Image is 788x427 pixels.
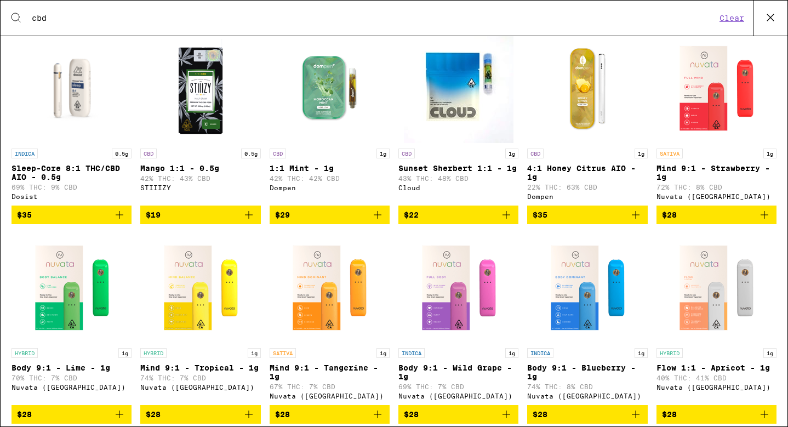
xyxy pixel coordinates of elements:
[12,233,132,405] a: Open page for Body 9:1 - Lime - 1g from Nuvata (CA)
[656,348,683,358] p: HYBRID
[140,175,260,182] p: 42% THC: 43% CBD
[241,149,261,158] p: 0.5g
[31,13,716,23] input: Search for products & categories
[270,363,390,381] p: Mind 9:1 - Tangerine - 1g
[270,392,390,400] div: Nuvata ([GEOGRAPHIC_DATA])
[270,383,390,390] p: 67% THC: 7% CBD
[275,210,290,219] span: $29
[270,175,390,182] p: 42% THC: 42% CBD
[662,410,677,419] span: $28
[270,164,390,173] p: 1:1 Mint - 1g
[270,206,390,224] button: Add to bag
[533,33,642,143] img: Dompen - 4:1 Honey Citrus AIO - 1g
[505,149,518,158] p: 1g
[398,175,518,182] p: 43% THC: 48% CBD
[527,206,647,224] button: Add to bag
[140,384,260,391] div: Nuvata ([GEOGRAPHIC_DATA])
[656,233,776,405] a: Open page for Flow 1:1 - Apricot - 1g from Nuvata (CA)
[118,348,132,358] p: 1g
[656,384,776,391] div: Nuvata ([GEOGRAPHIC_DATA])
[146,210,161,219] span: $19
[656,363,776,372] p: Flow 1:1 - Apricot - 1g
[527,149,544,158] p: CBD
[661,233,771,343] img: Nuvata (CA) - Flow 1:1 - Apricot - 1g
[275,410,290,419] span: $28
[376,348,390,358] p: 1g
[140,374,260,382] p: 74% THC: 7% CBD
[270,405,390,424] button: Add to bag
[527,363,647,381] p: Body 9:1 - Blueberry - 1g
[635,149,648,158] p: 1g
[12,384,132,391] div: Nuvata ([GEOGRAPHIC_DATA])
[17,210,32,219] span: $35
[12,374,132,382] p: 70% THC: 7% CBD
[275,233,384,343] img: Nuvata (CA) - Mind 9:1 - Tangerine - 1g
[527,392,647,400] div: Nuvata ([GEOGRAPHIC_DATA])
[398,149,415,158] p: CBD
[656,33,776,206] a: Open page for Mind 9:1 - Strawberry - 1g from Nuvata (CA)
[398,392,518,400] div: Nuvata ([GEOGRAPHIC_DATA])
[398,184,518,191] div: Cloud
[505,348,518,358] p: 1g
[404,210,419,219] span: $22
[270,348,296,358] p: SATIVA
[656,149,683,158] p: SATIVA
[270,233,390,405] a: Open page for Mind 9:1 - Tangerine - 1g from Nuvata (CA)
[376,149,390,158] p: 1g
[662,210,677,219] span: $28
[763,149,776,158] p: 1g
[656,193,776,200] div: Nuvata ([GEOGRAPHIC_DATA])
[533,233,642,343] img: Nuvata (CA) - Body 9:1 - Blueberry - 1g
[398,206,518,224] button: Add to bag
[12,405,132,424] button: Add to bag
[17,410,32,419] span: $28
[140,405,260,424] button: Add to bag
[527,233,647,405] a: Open page for Body 9:1 - Blueberry - 1g from Nuvata (CA)
[527,348,553,358] p: INDICA
[248,348,261,358] p: 1g
[12,33,132,206] a: Open page for Sleep-Core 8:1 THC/CBD AIO - 0.5g from Dosist
[716,13,747,23] button: Clear
[12,149,38,158] p: INDICA
[404,233,513,343] img: Nuvata (CA) - Body 9:1 - Wild Grape - 1g
[140,184,260,191] div: STIIIZY
[270,149,286,158] p: CBD
[656,374,776,382] p: 40% THC: 41% CBD
[527,33,647,206] a: Open page for 4:1 Honey Citrus AIO - 1g from Dompen
[527,383,647,390] p: 74% THC: 8% CBD
[404,33,513,143] img: Cloud - Sunset Sherbert 1:1 - 1g
[763,348,776,358] p: 1g
[12,193,132,200] div: Dosist
[533,210,547,219] span: $35
[398,348,425,358] p: INDICA
[635,348,648,358] p: 1g
[140,149,157,158] p: CBD
[656,164,776,181] p: Mind 9:1 - Strawberry - 1g
[398,383,518,390] p: 69% THC: 7% CBD
[146,33,255,143] img: STIIIZY - Mango 1:1 - 0.5g
[112,149,132,158] p: 0.5g
[661,33,771,143] img: Nuvata (CA) - Mind 9:1 - Strawberry - 1g
[12,164,132,181] p: Sleep-Core 8:1 THC/CBD AIO - 0.5g
[146,233,255,343] img: Nuvata (CA) - Mind 9:1 - Tropical - 1g
[656,184,776,191] p: 72% THC: 8% CBD
[140,164,260,173] p: Mango 1:1 - 0.5g
[656,405,776,424] button: Add to bag
[404,410,419,419] span: $28
[398,33,518,206] a: Open page for Sunset Sherbert 1:1 - 1g from Cloud
[275,33,384,143] img: Dompen - 1:1 Mint - 1g
[270,33,390,206] a: Open page for 1:1 Mint - 1g from Dompen
[146,410,161,419] span: $28
[533,410,547,419] span: $28
[527,405,647,424] button: Add to bag
[140,348,167,358] p: HYBRID
[7,8,79,16] span: Hi. Need any help?
[398,233,518,405] a: Open page for Body 9:1 - Wild Grape - 1g from Nuvata (CA)
[140,33,260,206] a: Open page for Mango 1:1 - 0.5g from STIIIZY
[527,164,647,181] p: 4:1 Honey Citrus AIO - 1g
[12,184,132,191] p: 69% THC: 9% CBD
[140,206,260,224] button: Add to bag
[270,184,390,191] div: Dompen
[12,206,132,224] button: Add to bag
[140,233,260,405] a: Open page for Mind 9:1 - Tropical - 1g from Nuvata (CA)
